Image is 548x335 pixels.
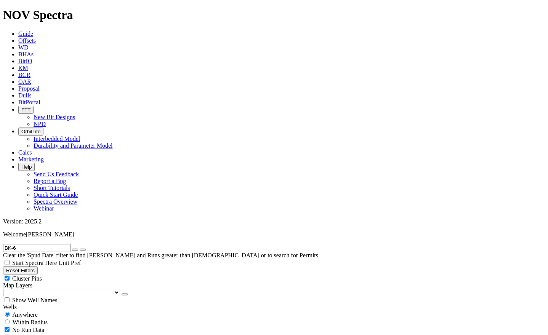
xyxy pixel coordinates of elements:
[18,78,31,85] a: OAR
[18,156,44,163] a: Marketing
[18,85,40,92] a: Proposal
[3,304,545,311] div: Wells
[3,282,32,289] span: Map Layers
[12,297,57,303] span: Show Well Names
[34,185,70,191] a: Short Tutorials
[3,8,545,22] h1: NOV Spectra
[18,30,33,37] a: Guide
[34,142,113,149] a: Durability and Parameter Model
[18,163,35,171] button: Help
[21,164,32,170] span: Help
[3,218,545,225] div: Version: 2025.2
[5,260,10,265] input: Start Spectra Here
[34,136,80,142] a: Interbedded Model
[21,107,30,113] span: FTT
[3,252,320,258] span: Clear the 'Spud Date' filter to find [PERSON_NAME] and Runs greater than [DEMOGRAPHIC_DATA] or to...
[18,99,40,105] a: BitPortal
[34,205,54,212] a: Webinar
[18,58,32,64] a: BitIQ
[18,51,34,57] a: BHAs
[34,178,66,184] a: Report a Bug
[18,92,32,99] a: Dulls
[18,65,28,71] a: KM
[34,191,78,198] a: Quick Start Guide
[3,266,38,274] button: Reset Filters
[34,114,75,120] a: New Bit Designs
[18,128,43,136] button: OrbitLite
[18,72,30,78] a: BCR
[34,171,79,177] a: Send Us Feedback
[12,311,38,318] span: Anywhere
[18,44,29,51] a: WD
[12,260,57,266] span: Start Spectra Here
[26,231,74,238] span: [PERSON_NAME]
[18,37,36,44] a: Offsets
[34,121,46,127] a: NPD
[3,231,545,238] p: Welcome
[34,198,77,205] a: Spectra Overview
[12,275,42,282] span: Cluster Pins
[3,244,71,252] input: Search
[13,319,48,325] span: Within Radius
[12,327,44,333] span: No Run Data
[18,106,34,114] button: FTT
[58,260,81,266] span: Unit Pref
[18,149,32,156] a: Calcs
[21,129,40,134] span: OrbitLite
